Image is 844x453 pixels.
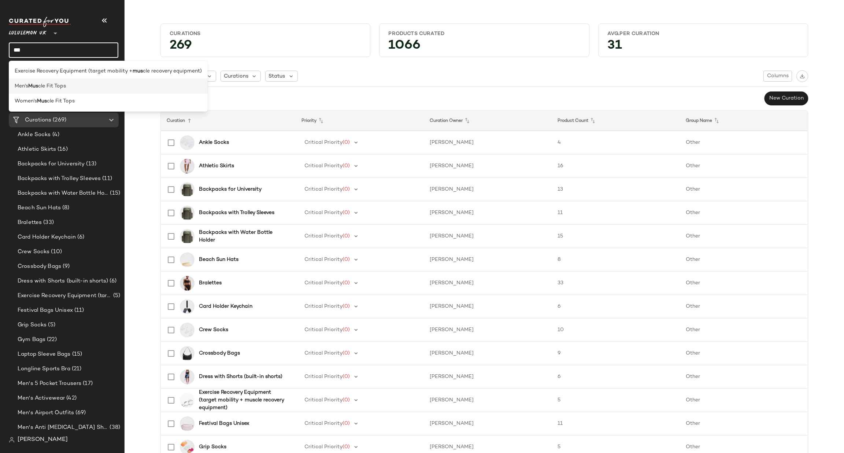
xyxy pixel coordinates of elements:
[304,280,343,286] span: Critical Priority
[601,40,805,54] div: 31
[304,304,343,309] span: Critical Priority
[61,204,69,212] span: (8)
[180,159,195,173] img: LW8AMAS_070105_1
[424,342,552,365] td: [PERSON_NAME]
[552,412,680,435] td: 11
[424,111,552,131] th: Curation Owner
[180,370,195,384] img: LW1EDSS_031382_1
[18,435,68,444] span: [PERSON_NAME]
[9,17,71,27] img: cfy_white_logo.C9jOOHJF.svg
[343,280,350,286] span: (0)
[108,423,120,432] span: (38)
[269,72,285,80] span: Status
[680,295,808,318] td: Other
[18,189,108,198] span: Backpacks with Water Bottle Holder
[37,97,47,105] b: Mus
[424,272,552,295] td: [PERSON_NAME]
[199,389,287,412] b: Exercise Recovery Equipment (target mobility + muscle recovery equipment)
[424,295,552,318] td: [PERSON_NAME]
[15,82,28,90] span: Men's
[18,321,47,329] span: Grip Socks
[199,279,222,287] b: Bralettes
[70,365,82,373] span: (21)
[18,394,65,403] span: Men's Activewear
[552,178,680,201] td: 13
[85,160,96,168] span: (13)
[76,233,84,242] span: (6)
[343,444,350,450] span: (0)
[680,154,808,178] td: Other
[343,351,350,356] span: (0)
[18,160,85,168] span: Backpacks for University
[180,299,195,314] img: LW9FNPS_073265_1
[18,218,42,227] span: Bralettes
[800,74,805,79] img: svg%3e
[680,365,808,389] td: Other
[199,443,226,451] b: Grip Socks
[424,178,552,201] td: [PERSON_NAME]
[73,306,84,315] span: (11)
[143,67,202,75] span: cle recovery equipment)
[304,210,343,216] span: Critical Priority
[304,163,343,169] span: Critical Priority
[199,229,287,244] b: Backpacks with Water Bottle Holder
[424,201,552,225] td: [PERSON_NAME]
[607,30,799,37] div: Avg.per Curation
[47,321,55,329] span: (5)
[180,252,195,267] img: LW9FV4S_046927_1
[767,73,789,79] span: Columns
[552,389,680,412] td: 5
[343,327,350,333] span: (0)
[9,437,15,443] img: svg%3e
[18,131,51,139] span: Ankle Socks
[18,277,108,285] span: Dress with Shorts (built-in shorts)
[343,421,350,426] span: (0)
[199,209,274,217] b: Backpacks with Trolley Sleeves
[680,272,808,295] td: Other
[199,162,234,170] b: Athletic Skirts
[180,416,195,431] img: LU9C80S_070361_1
[74,409,86,417] span: (69)
[42,218,54,227] span: (33)
[61,262,70,271] span: (9)
[49,248,62,256] span: (10)
[424,412,552,435] td: [PERSON_NAME]
[199,373,282,381] b: Dress with Shorts (built-in shorts)
[18,204,61,212] span: Beach Sun Hats
[343,163,350,169] span: (0)
[680,201,808,225] td: Other
[680,342,808,365] td: Other
[180,346,195,361] img: LW9FR7S_0001_1
[199,139,229,146] b: Ankle Socks
[680,178,808,201] td: Other
[680,412,808,435] td: Other
[424,131,552,154] td: [PERSON_NAME]
[680,389,808,412] td: Other
[424,389,552,412] td: [PERSON_NAME]
[424,248,552,272] td: [PERSON_NAME]
[180,276,195,291] img: LW2EFVS_0001_1
[180,206,195,220] img: LU9AS8S_069345_1
[552,225,680,248] td: 15
[199,186,262,193] b: Backpacks for University
[680,225,808,248] td: Other
[108,189,120,198] span: (15)
[343,374,350,379] span: (0)
[765,91,808,105] button: New Curation
[15,97,37,105] span: Women's
[18,175,101,183] span: Backpacks with Trolley Sleeves
[18,336,45,344] span: Gym Bags
[25,116,51,124] span: Curations
[343,233,350,239] span: (0)
[65,394,77,403] span: (42)
[343,140,350,145] span: (0)
[180,229,195,244] img: LU9AS8S_069345_1
[71,350,82,359] span: (15)
[161,111,296,131] th: Curation
[296,111,423,131] th: Priority
[18,233,76,242] span: Card Holder Keychain
[680,248,808,272] td: Other
[133,67,143,75] b: mus
[763,71,792,82] button: Columns
[199,326,228,334] b: Crew Socks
